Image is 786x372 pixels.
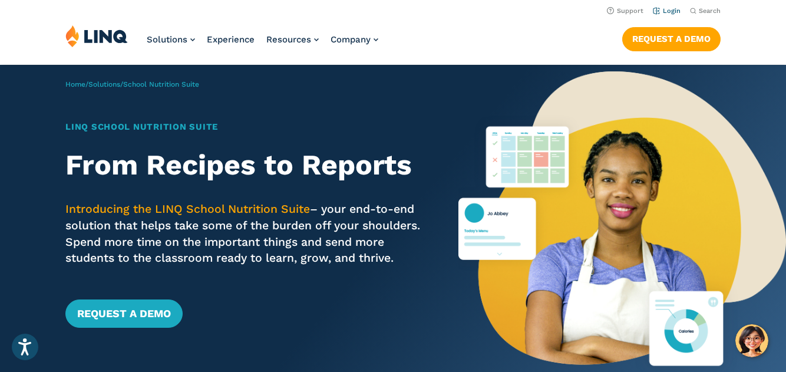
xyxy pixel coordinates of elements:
a: Solutions [88,80,120,88]
a: Login [653,7,681,15]
a: Request a Demo [622,27,721,51]
a: Resources [266,34,319,45]
button: Open Search Bar [690,6,721,15]
a: Experience [207,34,255,45]
a: Company [331,34,378,45]
a: Support [607,7,643,15]
span: Company [331,34,371,45]
h2: From Recipes to Reports [65,149,427,181]
button: Hello, have a question? Let’s chat. [735,324,768,357]
a: Request a Demo [65,299,183,328]
span: Resources [266,34,311,45]
p: – your end-to-end solution that helps take some of the burden off your shoulders. Spend more time... [65,201,427,266]
span: School Nutrition Suite [123,80,199,88]
span: Introducing the LINQ School Nutrition Suite [65,202,310,216]
a: Solutions [147,34,195,45]
span: / / [65,80,199,88]
span: Solutions [147,34,187,45]
img: LINQ | K‑12 Software [65,25,128,47]
nav: Primary Navigation [147,25,378,64]
nav: Button Navigation [622,25,721,51]
a: Home [65,80,85,88]
span: Search [699,7,721,15]
h1: LINQ School Nutrition Suite [65,120,427,133]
